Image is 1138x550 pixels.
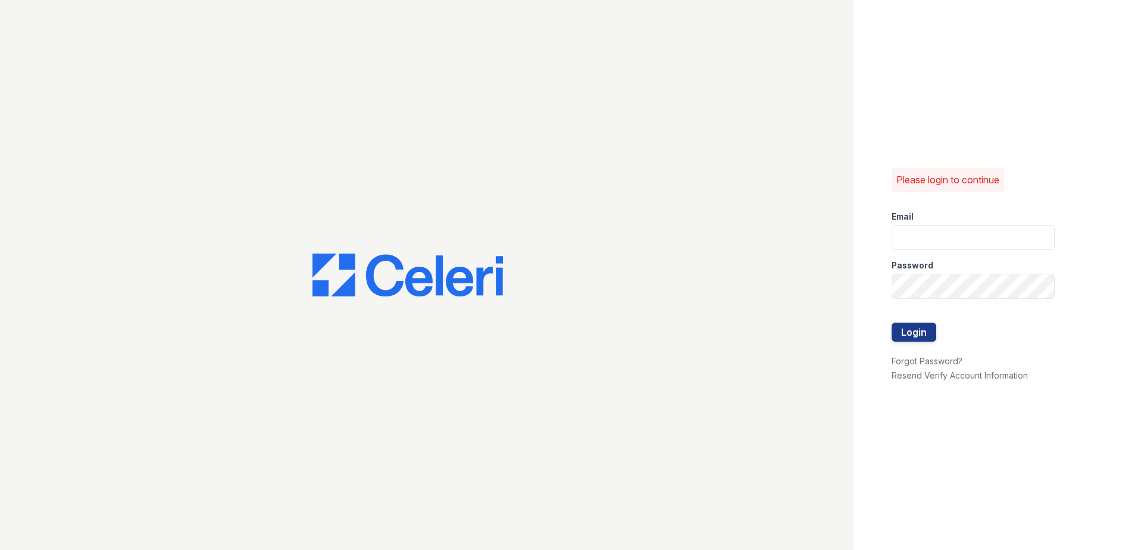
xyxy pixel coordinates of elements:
a: Forgot Password? [892,356,962,366]
button: Login [892,323,936,342]
label: Password [892,260,933,271]
p: Please login to continue [896,173,999,187]
img: CE_Logo_Blue-a8612792a0a2168367f1c8372b55b34899dd931a85d93a1a3d3e32e68fde9ad4.png [312,254,503,296]
label: Email [892,211,914,223]
a: Resend Verify Account Information [892,370,1028,380]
